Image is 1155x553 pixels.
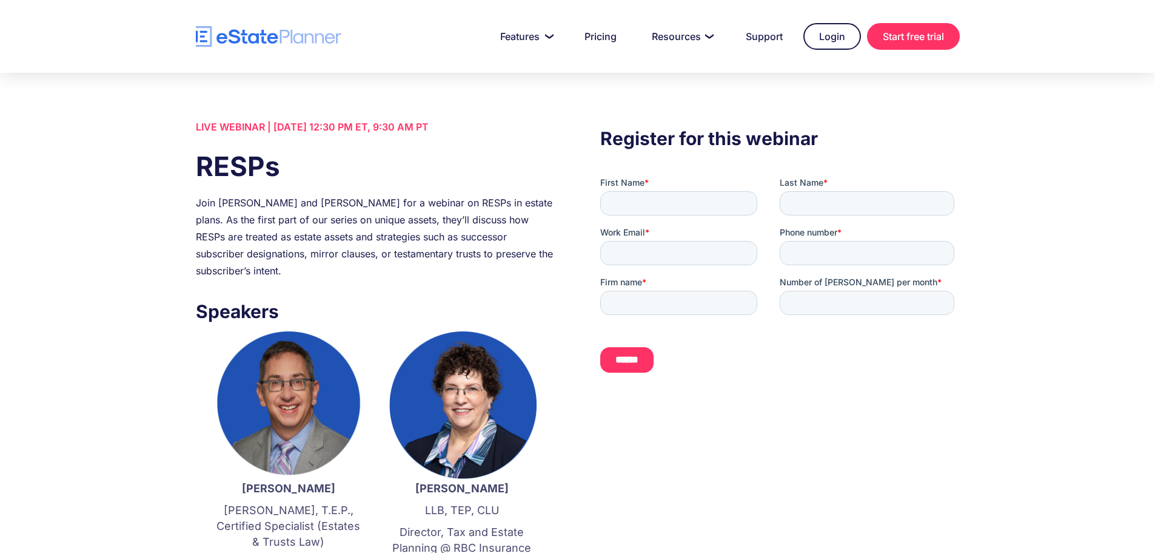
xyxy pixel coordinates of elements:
[196,297,555,325] h3: Speakers
[196,118,555,135] div: LIVE WEBINAR | [DATE] 12:30 PM ET, 9:30 AM PT
[600,124,959,152] h3: Register for this webinar
[803,23,861,50] a: Login
[600,177,959,394] iframe: Form 0
[415,482,509,495] strong: [PERSON_NAME]
[242,482,335,495] strong: [PERSON_NAME]
[387,503,537,518] p: LLB, TEP, CLU
[214,503,363,550] p: [PERSON_NAME], T.E.P., Certified Specialist (Estates & Trusts Law)
[867,23,960,50] a: Start free trial
[196,194,555,279] div: Join [PERSON_NAME] and [PERSON_NAME] for a webinar on RESPs in estate plans. As the first part of...
[570,24,631,49] a: Pricing
[486,24,564,49] a: Features
[731,24,797,49] a: Support
[196,148,555,185] h1: RESPs
[637,24,725,49] a: Resources
[196,26,341,47] a: home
